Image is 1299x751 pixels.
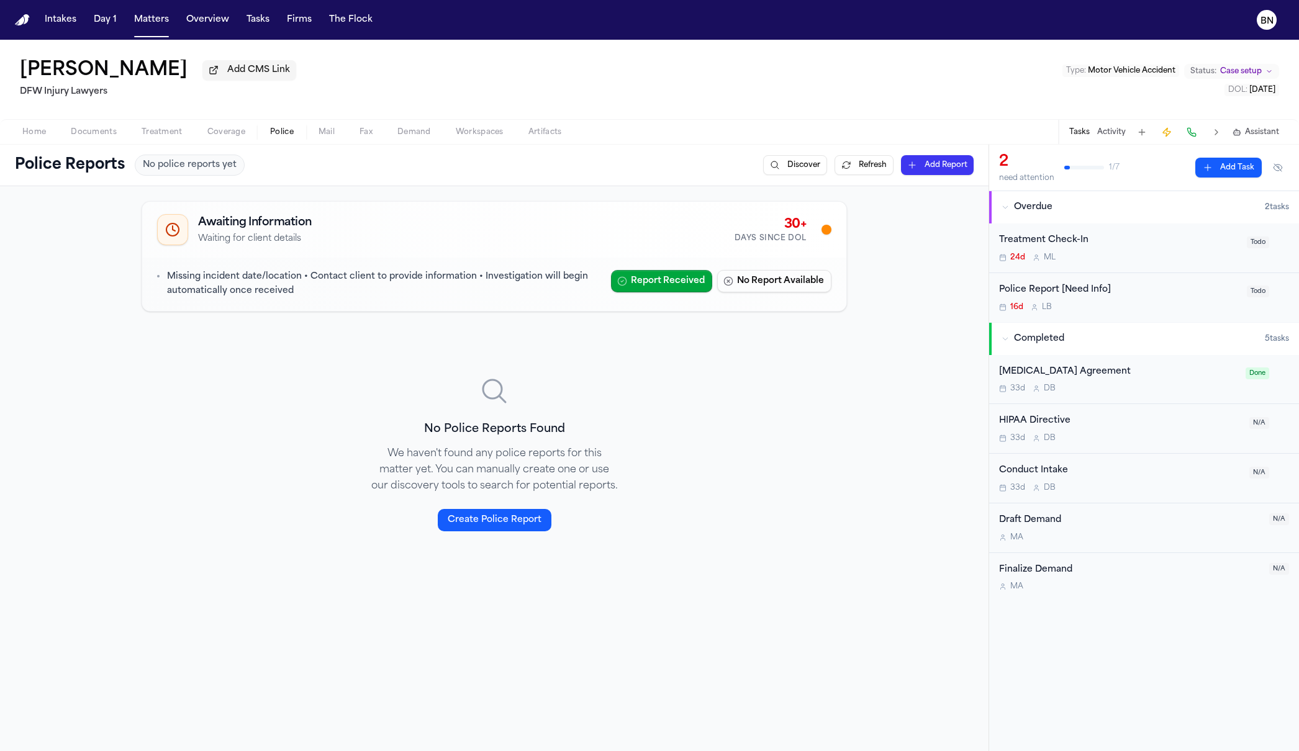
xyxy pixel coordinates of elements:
button: Edit matter name [20,60,188,82]
div: Open task: Finalize Demand [989,553,1299,602]
button: Add Report [901,155,974,175]
button: Overdue2tasks [989,191,1299,223]
span: Completed [1014,333,1064,345]
button: Firms [282,9,317,31]
span: Artifacts [528,127,562,137]
span: No police reports yet [143,159,237,171]
span: 1 / 7 [1109,163,1120,173]
button: Day 1 [89,9,122,31]
span: Assistant [1245,127,1279,137]
button: Add CMS Link [202,60,296,80]
button: The Flock [324,9,378,31]
button: Create Police Report [438,509,551,531]
button: Hide completed tasks (⌘⇧H) [1267,158,1289,178]
span: Status: [1190,66,1216,76]
span: 2 task s [1265,202,1289,212]
button: Tasks [242,9,274,31]
button: Report Received [611,270,712,292]
h3: No Police Reports Found [370,421,618,438]
div: Conduct Intake [999,464,1242,478]
h1: [PERSON_NAME] [20,60,188,82]
span: Motor Vehicle Accident [1088,67,1175,74]
button: Activity [1097,127,1126,137]
span: D B [1044,384,1056,393]
a: Home [15,14,30,26]
p: We haven't found any police reports for this matter yet. You can manually create one or use our d... [370,446,618,494]
div: 30+ [735,216,807,233]
p: Waiting for client details [198,233,312,245]
div: Open task: Police Report [Need Info] [989,273,1299,322]
button: Overview [181,9,234,31]
button: Completed5tasks [989,323,1299,355]
span: N/A [1269,563,1289,575]
button: No Report Available [717,270,831,292]
img: Finch Logo [15,14,30,26]
p: Missing incident date/location • Contact client to provide information • Investigation will begin... [167,270,601,299]
div: Open task: HIPAA Directive [989,404,1299,454]
button: Tasks [1069,127,1090,137]
span: Coverage [207,127,245,137]
button: Add Task [1195,158,1262,178]
button: Add Task [1133,124,1151,141]
div: Finalize Demand [999,563,1262,577]
span: [DATE] [1249,86,1275,94]
div: Police Report [Need Info] [999,283,1239,297]
div: need attention [999,173,1054,183]
span: M A [1010,582,1023,591]
button: Edit Type: Motor Vehicle Accident [1062,65,1179,77]
span: Case setup [1220,66,1262,76]
span: Treatment [142,127,183,137]
span: Todo [1247,236,1269,248]
button: Matters [129,9,174,31]
h1: Police Reports [15,155,125,175]
div: Open task: Draft Demand [989,503,1299,553]
div: Open task: Retainer Agreement [989,355,1299,405]
div: Treatment Check-In [999,233,1239,248]
span: Home [22,127,46,137]
span: 33d [1010,384,1025,393]
span: Documents [71,127,117,137]
span: DOL : [1228,86,1247,94]
button: Change status from Case setup [1184,64,1279,79]
button: Refresh [835,155,894,175]
span: M L [1044,253,1056,263]
div: Open task: Conduct Intake [989,454,1299,503]
button: Intakes [40,9,81,31]
button: Make a Call [1183,124,1200,141]
h2: DFW Injury Lawyers [20,84,296,99]
span: Type : [1066,67,1086,74]
button: Edit DOL: 2025-03-24 [1224,84,1279,96]
div: Draft Demand [999,513,1262,528]
span: L B [1042,302,1052,312]
span: M A [1010,533,1023,542]
span: Add CMS Link [227,64,290,76]
span: D B [1044,433,1056,443]
span: Fax [360,127,373,137]
h2: Awaiting Information [198,214,312,232]
span: Overdue [1014,201,1052,214]
span: D B [1044,483,1056,493]
span: Workspaces [456,127,504,137]
div: HIPAA Directive [999,414,1242,428]
button: Discover [763,155,827,175]
span: 33d [1010,433,1025,443]
span: Done [1246,367,1269,379]
span: N/A [1269,513,1289,525]
span: 5 task s [1265,334,1289,344]
div: Days Since DOL [735,233,807,243]
span: Todo [1247,286,1269,297]
span: Mail [319,127,335,137]
span: Demand [397,127,431,137]
button: Create Immediate Task [1158,124,1175,141]
span: 33d [1010,483,1025,493]
button: Assistant [1233,127,1279,137]
div: [MEDICAL_DATA] Agreement [999,365,1238,379]
span: 16d [1010,302,1023,312]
